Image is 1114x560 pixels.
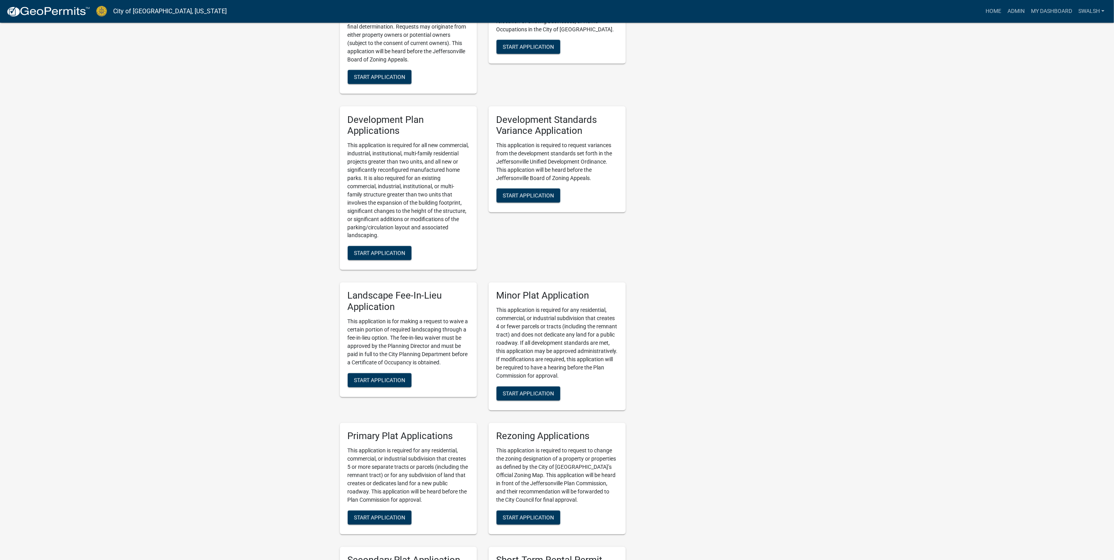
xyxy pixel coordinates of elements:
[497,189,560,203] button: Start Application
[354,377,405,383] span: Start Application
[503,514,554,520] span: Start Application
[113,5,227,18] a: City of [GEOGRAPHIC_DATA], [US_STATE]
[497,141,618,182] p: This application is required to request variances from the development standards set forth in the...
[354,74,405,80] span: Start Application
[503,193,554,199] span: Start Application
[348,70,412,84] button: Start Application
[497,114,618,137] h5: Development Standards Variance Application
[1004,4,1028,19] a: Admin
[497,511,560,525] button: Start Application
[96,6,107,16] img: City of Jeffersonville, Indiana
[348,114,469,137] h5: Development Plan Applications
[497,387,560,401] button: Start Application
[497,40,560,54] button: Start Application
[497,447,618,504] p: This application is required to request to change the zoning designation of a property or propert...
[348,431,469,442] h5: Primary Plat Applications
[348,318,469,367] p: This application is for making a request to waive a certain portion of required landscaping throu...
[348,447,469,504] p: This application is required for any residential, commercial, or industrial subdivision that crea...
[1028,4,1075,19] a: My Dashboard
[348,511,412,525] button: Start Application
[1075,4,1108,19] a: swalsh
[354,514,405,520] span: Start Application
[503,391,554,397] span: Start Application
[503,44,554,50] span: Start Application
[497,431,618,442] h5: Rezoning Applications
[348,373,412,387] button: Start Application
[497,306,618,380] p: This application is required for any residential, commercial, or industrial subdivision that crea...
[348,290,469,313] h5: Landscape Fee-In-Lieu Application
[348,246,412,260] button: Start Application
[354,250,405,256] span: Start Application
[348,141,469,240] p: This application is required for all new commercial, industrial, institutional, multi-family resi...
[497,290,618,302] h5: Minor Plat Application
[982,4,1004,19] a: Home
